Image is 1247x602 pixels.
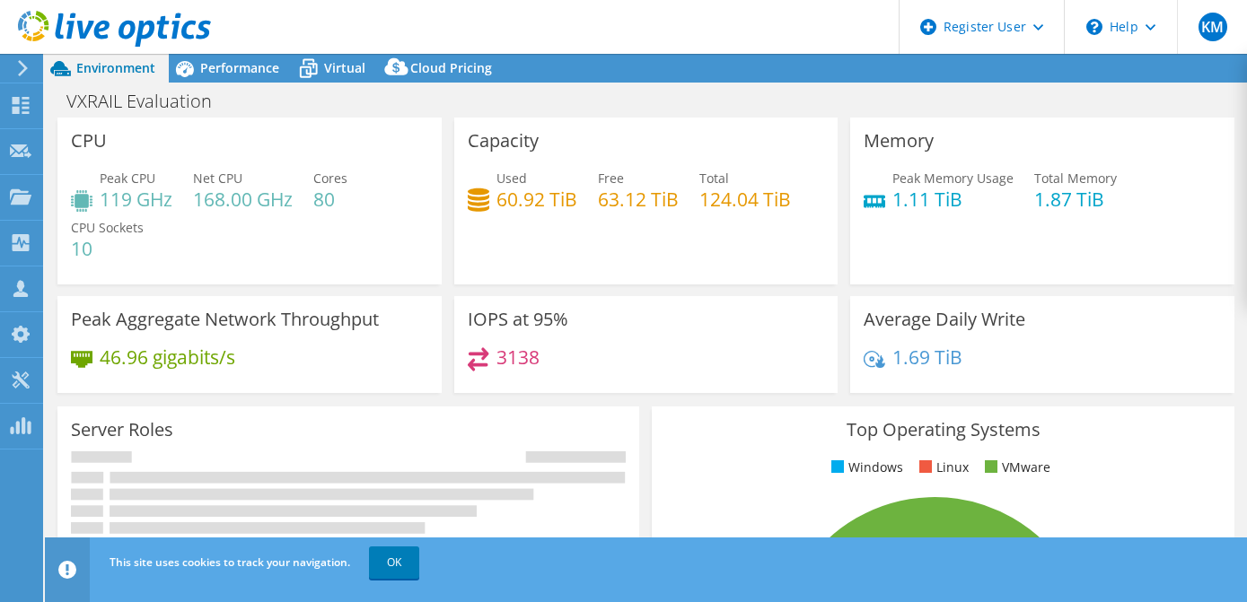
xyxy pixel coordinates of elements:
[496,170,527,187] span: Used
[71,131,107,151] h3: CPU
[1086,19,1102,35] svg: \n
[1034,170,1117,187] span: Total Memory
[324,59,365,76] span: Virtual
[1034,189,1117,209] h4: 1.87 TiB
[71,420,173,440] h3: Server Roles
[468,131,539,151] h3: Capacity
[313,170,347,187] span: Cores
[71,239,144,258] h4: 10
[980,458,1050,477] li: VMware
[496,189,577,209] h4: 60.92 TiB
[665,420,1220,440] h3: Top Operating Systems
[193,170,242,187] span: Net CPU
[71,219,144,236] span: CPU Sockets
[598,170,624,187] span: Free
[100,347,235,367] h4: 46.96 gigabits/s
[100,189,172,209] h4: 119 GHz
[71,310,379,329] h3: Peak Aggregate Network Throughput
[100,170,155,187] span: Peak CPU
[892,170,1014,187] span: Peak Memory Usage
[699,189,791,209] h4: 124.04 TiB
[827,458,903,477] li: Windows
[892,189,1014,209] h4: 1.11 TiB
[496,347,540,367] h4: 3138
[110,554,350,570] span: This site uses cookies to track your navigation.
[58,92,240,111] h1: VXRAIL Evaluation
[76,59,155,76] span: Environment
[200,59,279,76] span: Performance
[699,170,729,187] span: Total
[193,189,293,209] h4: 168.00 GHz
[468,310,568,329] h3: IOPS at 95%
[598,189,679,209] h4: 63.12 TiB
[1199,13,1227,41] span: KM
[864,131,934,151] h3: Memory
[892,347,962,367] h4: 1.69 TiB
[915,458,969,477] li: Linux
[369,546,419,579] a: OK
[410,59,492,76] span: Cloud Pricing
[313,189,347,209] h4: 80
[864,310,1025,329] h3: Average Daily Write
